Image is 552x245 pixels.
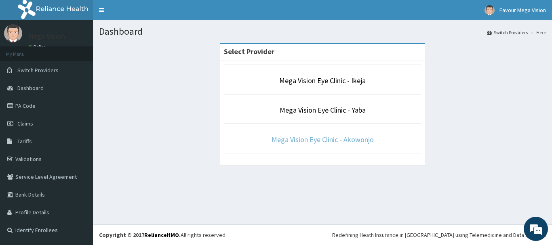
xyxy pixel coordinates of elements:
a: Mega Vision Eye Clinic - Akowonjo [272,135,374,144]
span: Favour Mega Vision [499,6,546,14]
div: Minimize live chat window [133,4,152,23]
span: We're online! [47,72,112,153]
img: User Image [4,24,22,42]
span: Tariffs [17,138,32,145]
div: Redefining Heath Insurance in [GEOGRAPHIC_DATA] using Telemedicine and Data Science! [332,231,546,239]
li: Here [529,29,546,36]
a: Switch Providers [487,29,528,36]
a: RelianceHMO [144,231,179,239]
p: Mega Vision [28,33,65,40]
a: Mega Vision Eye Clinic - Yaba [280,105,366,115]
strong: Select Provider [224,47,274,56]
img: d_794563401_company_1708531726252_794563401 [15,40,33,61]
span: Switch Providers [17,67,59,74]
strong: Copyright © 2017 . [99,231,181,239]
a: Online [28,44,48,50]
span: Claims [17,120,33,127]
footer: All rights reserved. [93,224,552,245]
a: Mega Vision Eye Clinic - Ikeja [279,76,366,85]
img: User Image [485,5,495,15]
div: Chat with us now [42,45,136,56]
span: Dashboard [17,84,44,92]
textarea: Type your message and hit 'Enter' [4,161,154,189]
h1: Dashboard [99,26,546,37]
